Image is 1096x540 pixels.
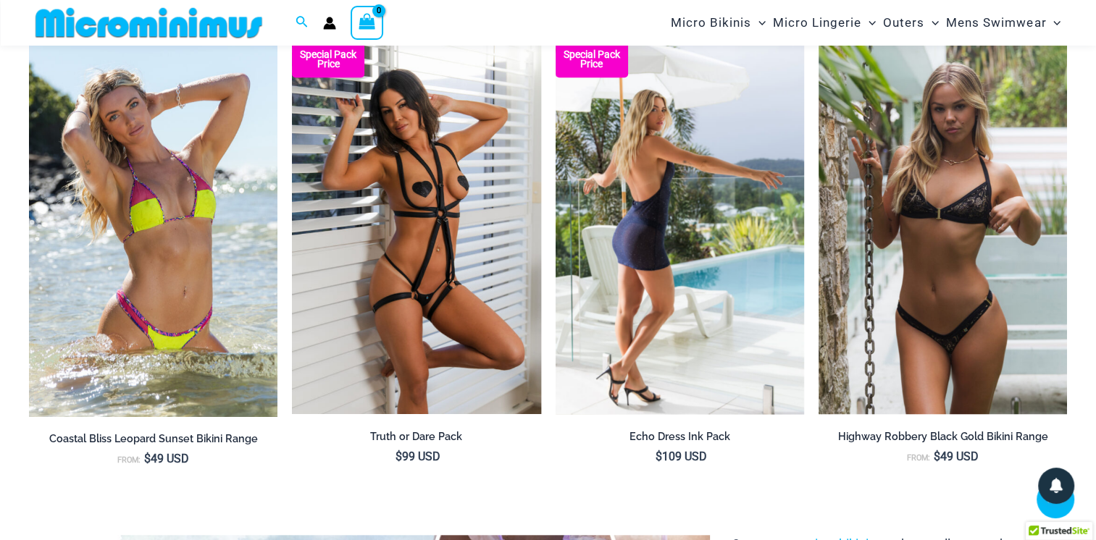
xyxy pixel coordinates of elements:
[396,450,402,463] span: $
[144,452,151,465] span: $
[29,432,277,446] h2: Coastal Bliss Leopard Sunset Bikini Range
[819,430,1067,449] a: Highway Robbery Black Gold Bikini Range
[323,17,336,30] a: Account icon link
[556,430,804,444] h2: Echo Dress Ink Pack
[656,450,662,463] span: $
[29,432,277,451] a: Coastal Bliss Leopard Sunset Bikini Range
[556,430,804,449] a: Echo Dress Ink Pack
[296,14,309,32] a: Search icon link
[924,4,939,41] span: Menu Toggle
[665,2,1067,43] nav: Site Navigation
[861,4,876,41] span: Menu Toggle
[292,430,540,449] a: Truth or Dare Pack
[556,41,804,414] img: Echo Ink 5671 Dress 682 Thong 08
[773,4,861,41] span: Micro Lingerie
[769,4,879,41] a: Micro LingerieMenu ToggleMenu Toggle
[667,4,769,41] a: Micro BikinisMenu ToggleMenu Toggle
[556,41,804,414] a: Echo Ink 5671 Dress 682 Thong 07 Echo Ink 5671 Dress 682 Thong 08Echo Ink 5671 Dress 682 Thong 08
[292,430,540,444] h2: Truth or Dare Pack
[883,4,924,41] span: Outers
[819,430,1067,444] h2: Highway Robbery Black Gold Bikini Range
[671,4,751,41] span: Micro Bikinis
[819,41,1067,414] a: Highway Robbery Black Gold 359 Clip Top 439 Clip Bottom 01v2Highway Robbery Black Gold 359 Clip T...
[292,50,364,69] b: Special Pack Price
[292,41,540,414] a: Truth or Dare Black 1905 Bodysuit 611 Micro 07 Truth or Dare Black 1905 Bodysuit 611 Micro 06Trut...
[117,455,141,465] span: From:
[30,7,268,39] img: MM SHOP LOGO FLAT
[819,41,1067,414] img: Highway Robbery Black Gold 359 Clip Top 439 Clip Bottom 01v2
[751,4,766,41] span: Menu Toggle
[144,452,189,465] bdi: 49 USD
[556,50,628,69] b: Special Pack Price
[1046,4,1061,41] span: Menu Toggle
[942,4,1064,41] a: Mens SwimwearMenu ToggleMenu Toggle
[946,4,1046,41] span: Mens Swimwear
[351,6,384,39] a: View Shopping Cart, empty
[29,41,277,416] a: Coastal Bliss Leopard Sunset 3171 Tri Top 4371 Thong Bikini 06Coastal Bliss Leopard Sunset 3171 T...
[656,450,707,463] bdi: 109 USD
[29,41,277,416] img: Coastal Bliss Leopard Sunset 3171 Tri Top 4371 Thong Bikini 06
[879,4,942,41] a: OutersMenu ToggleMenu Toggle
[292,41,540,414] img: Truth or Dare Black 1905 Bodysuit 611 Micro 07
[934,450,940,463] span: $
[396,450,440,463] bdi: 99 USD
[907,453,930,463] span: From:
[934,450,979,463] bdi: 49 USD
